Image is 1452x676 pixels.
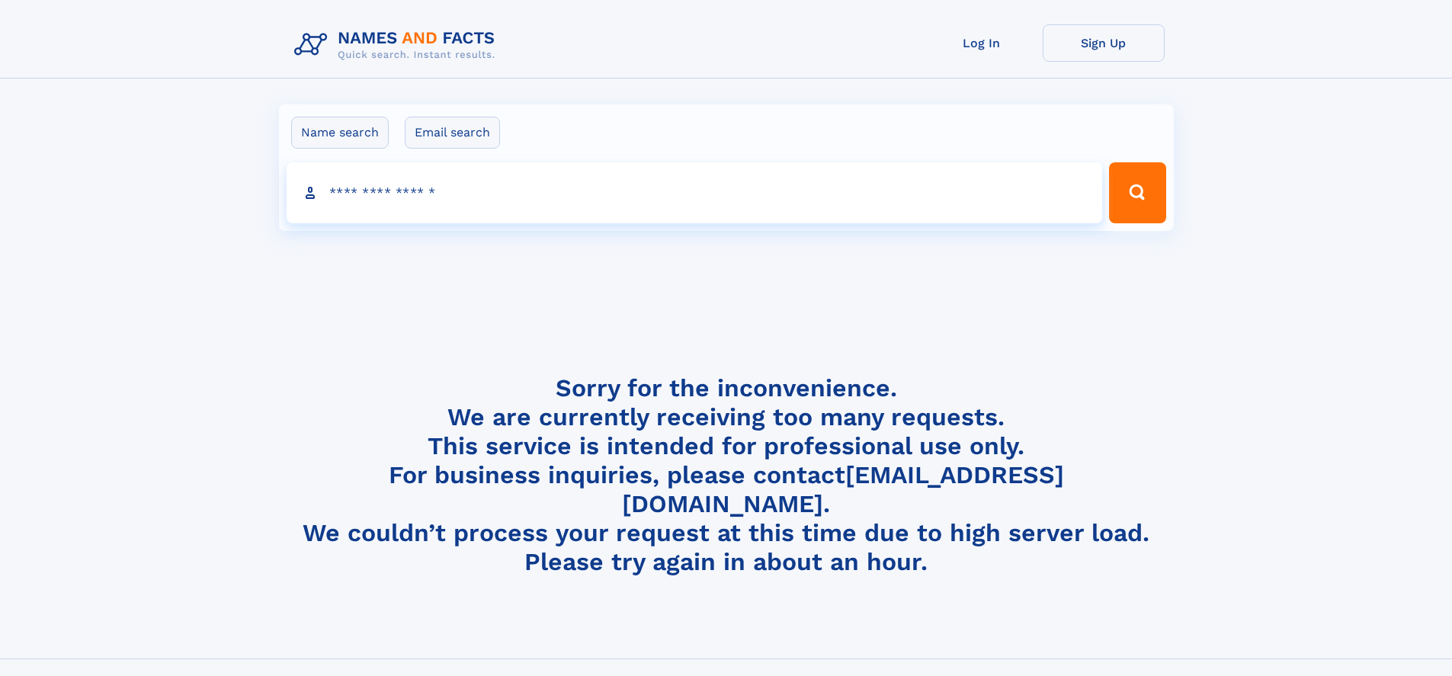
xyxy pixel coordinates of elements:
[921,24,1043,62] a: Log In
[622,460,1064,518] a: [EMAIL_ADDRESS][DOMAIN_NAME]
[288,373,1165,577] h4: Sorry for the inconvenience. We are currently receiving too many requests. This service is intend...
[1109,162,1165,223] button: Search Button
[1043,24,1165,62] a: Sign Up
[287,162,1103,223] input: search input
[291,117,389,149] label: Name search
[288,24,508,66] img: Logo Names and Facts
[405,117,500,149] label: Email search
